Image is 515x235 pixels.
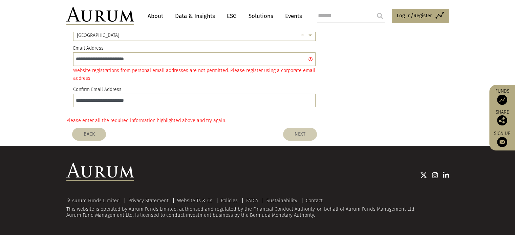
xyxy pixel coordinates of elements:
img: Aurum [66,7,134,25]
a: Data & Insights [172,10,218,22]
label: Confirm Email Address [73,86,122,94]
label: Email Address [73,44,104,52]
span: Clear all [301,32,307,39]
img: Sign up to our newsletter [497,137,507,147]
img: Linkedin icon [443,172,449,179]
img: Aurum Logo [66,163,134,181]
button: BACK [72,128,106,141]
a: FATCA [246,197,258,204]
img: Access Funds [497,95,507,105]
a: Contact [306,197,323,204]
a: Privacy Statement [128,197,169,204]
img: Twitter icon [420,172,427,179]
div: This website is operated by Aurum Funds Limited, authorised and regulated by the Financial Conduc... [66,198,449,218]
a: Website Ts & Cs [177,197,212,204]
a: Funds [493,88,512,105]
img: Share this post [497,115,507,125]
img: Instagram icon [432,172,438,179]
button: NEXT [283,128,317,141]
div: © Aurum Funds Limited [66,198,123,203]
a: Policies [221,197,238,204]
a: Log in/Register [392,9,449,23]
a: Solutions [245,10,277,22]
div: Share [493,110,512,125]
span: Log in/Register [397,11,432,20]
a: About [144,10,167,22]
div: Please enter all the required information highlighted above and try again. [66,117,449,124]
a: Events [282,10,302,22]
a: ESG [223,10,240,22]
a: Sustainability [266,197,297,204]
a: Sign up [493,131,512,147]
div: Website registrations from personal email addresses are not permitted. Please register using a co... [73,67,316,82]
input: Submit [373,9,387,23]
